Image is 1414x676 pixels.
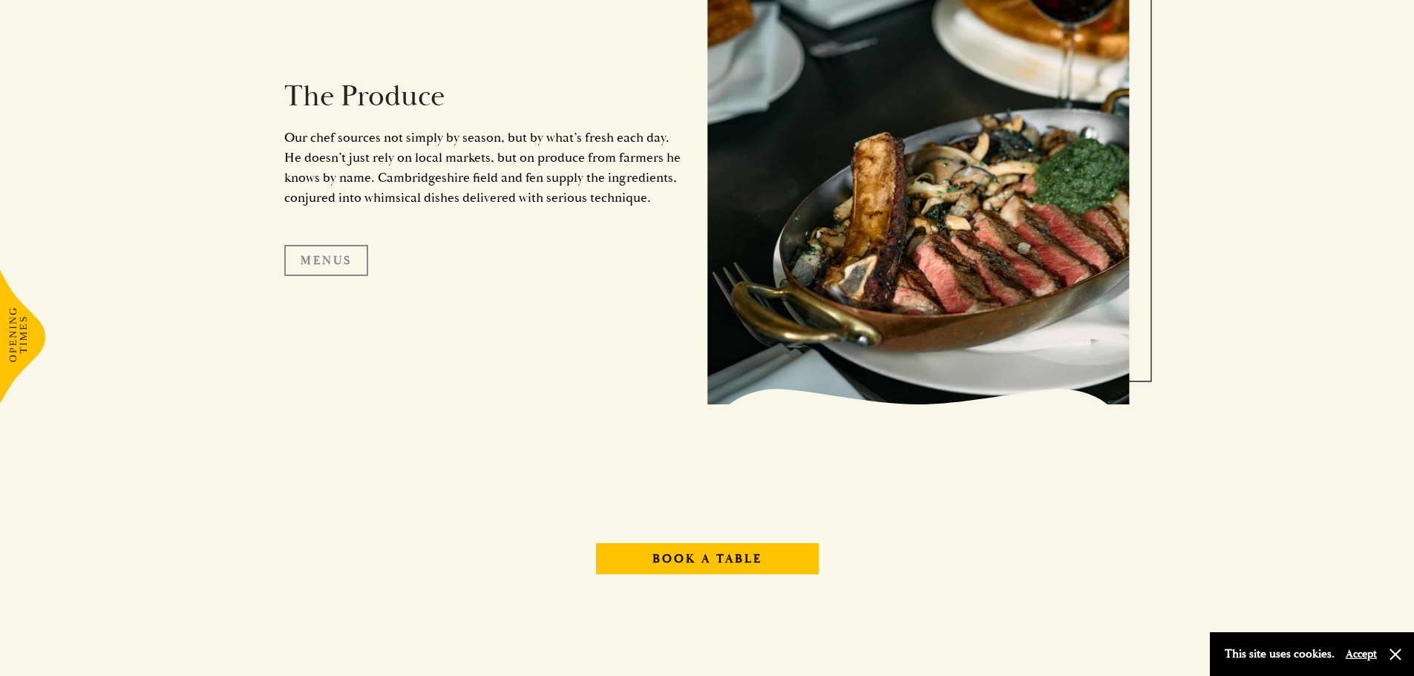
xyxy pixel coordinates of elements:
h2: The Produce [284,79,685,114]
a: Book A Table [596,543,819,574]
button: Close and accept [1388,647,1403,662]
button: Accept [1346,647,1377,661]
a: Menus [284,245,368,276]
p: This site uses cookies. [1225,643,1335,665]
p: Our chef sources not simply by season, but by what’s fresh each day. He doesn’t just rely on loca... [284,128,685,208]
